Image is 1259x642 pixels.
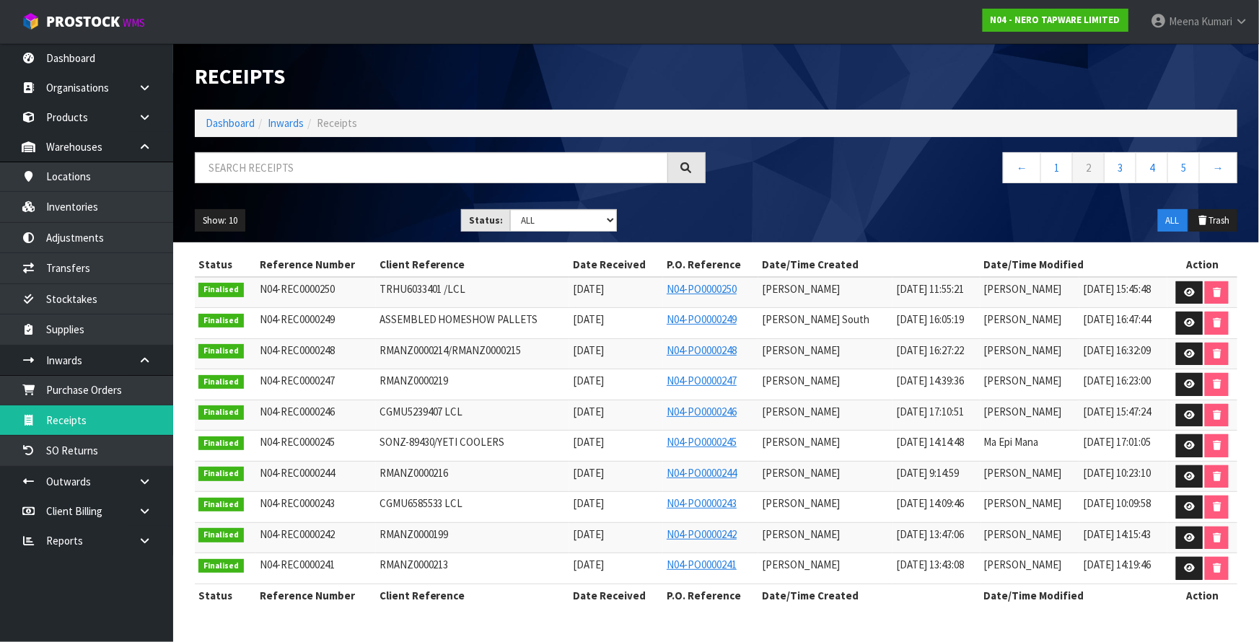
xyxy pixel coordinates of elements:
[1083,527,1151,541] span: [DATE] 14:15:43
[198,344,244,359] span: Finalised
[46,12,120,31] span: ProStock
[984,282,1062,296] span: [PERSON_NAME]
[896,374,964,387] span: [DATE] 14:39:36
[981,253,1167,276] th: Date/Time Modified
[663,584,758,607] th: P.O. Reference
[260,527,335,541] span: N04-REC0000242
[667,343,737,357] a: N04-PO0000248
[195,253,256,276] th: Status
[380,312,538,326] span: ASSEMBLED HOMESHOW PALLETS
[573,282,604,296] span: [DATE]
[984,405,1062,418] span: [PERSON_NAME]
[198,283,244,297] span: Finalised
[667,558,737,571] a: N04-PO0000241
[1083,466,1151,480] span: [DATE] 10:23:10
[1083,374,1151,387] span: [DATE] 16:23:00
[376,584,570,607] th: Client Reference
[762,405,840,418] span: [PERSON_NAME]
[198,314,244,328] span: Finalised
[1201,14,1232,28] span: Kumari
[758,253,980,276] th: Date/Time Created
[663,253,758,276] th: P.O. Reference
[573,527,604,541] span: [DATE]
[573,466,604,480] span: [DATE]
[380,496,463,510] span: CGMU6585533 LCL
[195,584,256,607] th: Status
[896,527,964,541] span: [DATE] 13:47:06
[1083,435,1151,449] span: [DATE] 17:01:05
[195,209,245,232] button: Show: 10
[256,584,376,607] th: Reference Number
[896,343,964,357] span: [DATE] 16:27:22
[1136,152,1168,183] a: 4
[1083,282,1151,296] span: [DATE] 15:45:48
[380,282,466,296] span: TRHU6033401 /LCL
[762,496,840,510] span: [PERSON_NAME]
[573,558,604,571] span: [DATE]
[667,435,737,449] a: N04-PO0000245
[260,558,335,571] span: N04-REC0000241
[1167,152,1200,183] a: 5
[260,374,335,387] span: N04-REC0000247
[198,436,244,451] span: Finalised
[1003,152,1041,183] a: ←
[896,312,964,326] span: [DATE] 16:05:19
[22,12,40,30] img: cube-alt.png
[1167,253,1237,276] th: Action
[1167,584,1237,607] th: Action
[984,527,1062,541] span: [PERSON_NAME]
[896,496,964,510] span: [DATE] 14:09:46
[380,343,522,357] span: RMANZ0000214/RMANZ0000215
[260,343,335,357] span: N04-REC0000248
[317,116,357,130] span: Receipts
[569,584,663,607] th: Date Received
[1158,209,1188,232] button: ALL
[762,343,840,357] span: [PERSON_NAME]
[984,312,1062,326] span: [PERSON_NAME]
[573,374,604,387] span: [DATE]
[198,405,244,420] span: Finalised
[896,435,964,449] span: [DATE] 14:14:48
[268,116,304,130] a: Inwards
[573,405,604,418] span: [DATE]
[569,253,663,276] th: Date Received
[984,435,1039,449] span: Ma Epi Mana
[667,374,737,387] a: N04-PO0000247
[380,374,449,387] span: RMANZ0000219
[984,343,1062,357] span: [PERSON_NAME]
[260,312,335,326] span: N04-REC0000249
[762,282,840,296] span: [PERSON_NAME]
[380,405,463,418] span: CGMU5239407 LCL
[195,65,706,88] h1: Receipts
[260,282,335,296] span: N04-REC0000250
[469,214,503,227] strong: Status:
[123,16,145,30] small: WMS
[896,558,964,571] span: [DATE] 13:43:08
[758,584,980,607] th: Date/Time Created
[380,558,449,571] span: RMANZ0000213
[256,253,376,276] th: Reference Number
[667,312,737,326] a: N04-PO0000249
[667,527,737,541] a: N04-PO0000242
[380,466,449,480] span: RMANZ0000216
[198,559,244,573] span: Finalised
[573,435,604,449] span: [DATE]
[1083,496,1151,510] span: [DATE] 10:09:58
[573,312,604,326] span: [DATE]
[198,467,244,481] span: Finalised
[198,498,244,512] span: Finalised
[762,466,840,480] span: [PERSON_NAME]
[896,282,964,296] span: [DATE] 11:55:21
[1083,312,1151,326] span: [DATE] 16:47:44
[981,584,1167,607] th: Date/Time Modified
[762,527,840,541] span: [PERSON_NAME]
[984,558,1062,571] span: [PERSON_NAME]
[260,466,335,480] span: N04-REC0000244
[1189,209,1237,232] button: Trash
[984,374,1062,387] span: [PERSON_NAME]
[573,496,604,510] span: [DATE]
[1040,152,1073,183] a: 1
[260,496,335,510] span: N04-REC0000243
[1104,152,1136,183] a: 3
[727,152,1238,188] nav: Page navigation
